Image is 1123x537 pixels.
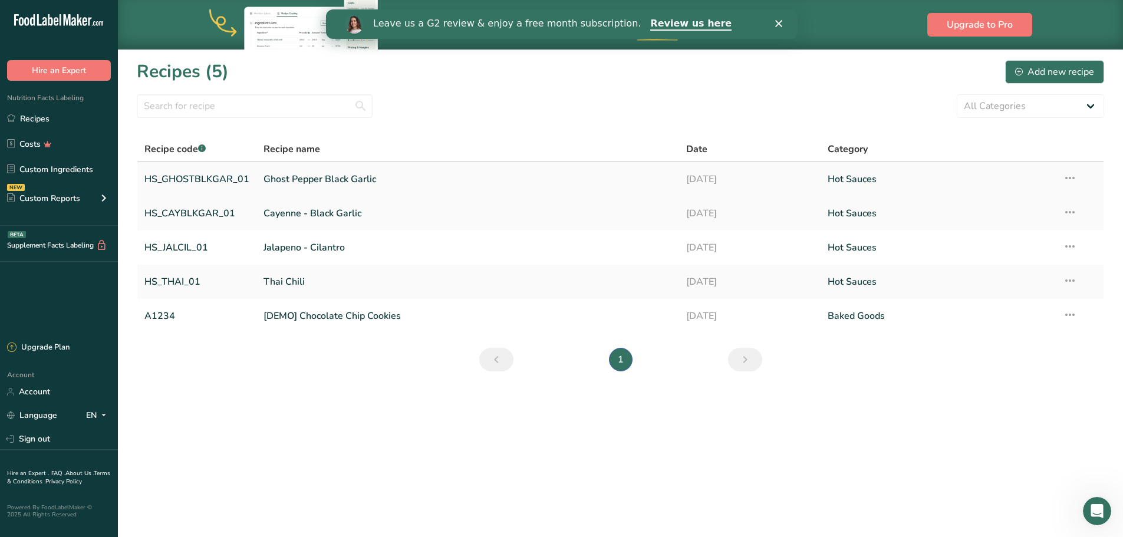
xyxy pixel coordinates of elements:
a: Privacy Policy [45,477,82,486]
iframe: Intercom live chat [1083,497,1111,525]
a: HS_CAYBLKGAR_01 [144,201,249,226]
a: Ghost Pepper Black Garlic [264,167,672,192]
a: Previous page [479,348,513,371]
a: Hot Sauces [828,269,1049,294]
a: HS_GHOSTBLKGAR_01 [144,167,249,192]
a: Next page [728,348,762,371]
div: EN [86,408,111,423]
a: Jalapeno - Cilantro [264,235,672,260]
a: [DATE] [686,235,814,260]
iframe: Intercom live chat banner [326,9,798,39]
div: Upgrade Plan [7,342,70,354]
a: HS_THAI_01 [144,269,249,294]
div: Powered By FoodLabelMaker © 2025 All Rights Reserved [7,504,111,518]
button: Add new recipe [1005,60,1104,84]
button: Upgrade to Pro [927,13,1032,37]
span: Recipe code [144,143,206,156]
div: Upgrade to Pro [568,1,745,50]
a: [DATE] [686,304,814,328]
a: Hot Sauces [828,235,1049,260]
h1: Recipes (5) [137,58,229,85]
a: [DEMO] Chocolate Chip Cookies [264,304,672,328]
a: [DATE] [686,167,814,192]
div: Close [449,11,461,18]
a: A1234 [144,304,249,328]
div: Add new recipe [1015,65,1094,79]
a: Cayenne - Black Garlic [264,201,672,226]
a: Hot Sauces [828,201,1049,226]
span: Date [686,142,707,156]
span: Upgrade to Pro [947,18,1013,32]
a: Terms & Conditions . [7,469,110,486]
span: Category [828,142,868,156]
a: Language [7,405,57,426]
a: [DATE] [686,269,814,294]
a: About Us . [65,469,94,477]
a: FAQ . [51,469,65,477]
a: Hot Sauces [828,167,1049,192]
div: BETA [8,231,26,238]
div: Custom Reports [7,192,80,205]
button: Hire an Expert [7,60,111,81]
a: Baked Goods [828,304,1049,328]
a: [DATE] [686,201,814,226]
a: HS_JALCIL_01 [144,235,249,260]
div: NEW [7,184,25,191]
input: Search for recipe [137,94,373,118]
span: Recipe name [264,142,320,156]
a: Hire an Expert . [7,469,49,477]
a: Thai Chili [264,269,672,294]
